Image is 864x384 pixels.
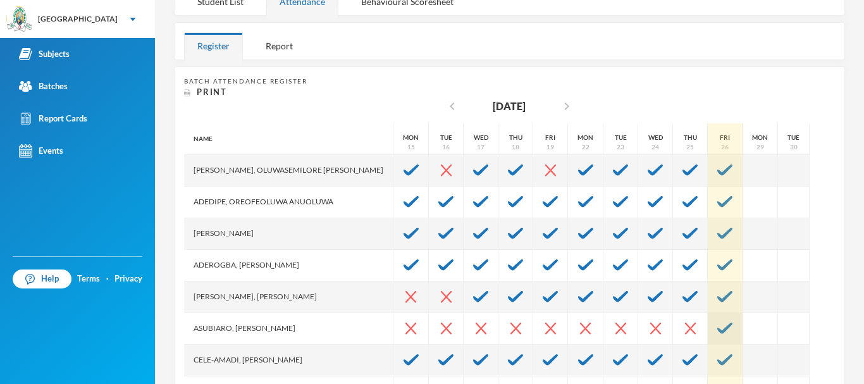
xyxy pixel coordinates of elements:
[512,142,519,152] div: 18
[19,144,63,158] div: Events
[546,142,554,152] div: 19
[114,273,142,285] a: Privacy
[184,187,393,218] div: Adedipe, Oreofeoluwa Anuoluwa
[509,133,522,142] div: Thu
[184,313,393,345] div: Asubiaro, [PERSON_NAME]
[184,77,307,85] span: Batch Attendance Register
[184,123,393,155] div: Name
[559,99,574,114] i: chevron_right
[720,133,730,142] div: Fri
[474,133,488,142] div: Wed
[684,133,697,142] div: Thu
[184,345,393,376] div: Cele-amadi, [PERSON_NAME]
[577,133,593,142] div: Mon
[442,142,450,152] div: 16
[13,269,71,288] a: Help
[756,142,764,152] div: 29
[252,32,306,59] div: Report
[648,133,663,142] div: Wed
[752,133,768,142] div: Mon
[617,142,624,152] div: 23
[403,133,419,142] div: Mon
[651,142,659,152] div: 24
[184,250,393,282] div: Aderogba, [PERSON_NAME]
[545,133,555,142] div: Fri
[493,99,526,114] div: [DATE]
[7,7,32,32] img: logo
[184,282,393,313] div: [PERSON_NAME], [PERSON_NAME]
[106,273,109,285] div: ·
[787,133,799,142] div: Tue
[686,142,694,152] div: 25
[582,142,589,152] div: 22
[790,142,798,152] div: 30
[19,112,87,125] div: Report Cards
[440,133,452,142] div: Tue
[197,87,227,97] span: Print
[184,32,243,59] div: Register
[184,218,393,250] div: [PERSON_NAME]
[19,80,68,93] div: Batches
[721,142,729,152] div: 26
[184,155,393,187] div: [PERSON_NAME], Oluwasemilore [PERSON_NAME]
[615,133,627,142] div: Tue
[77,273,100,285] a: Terms
[445,99,460,114] i: chevron_left
[38,13,118,25] div: [GEOGRAPHIC_DATA]
[477,142,484,152] div: 17
[407,142,415,152] div: 15
[19,47,70,61] div: Subjects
